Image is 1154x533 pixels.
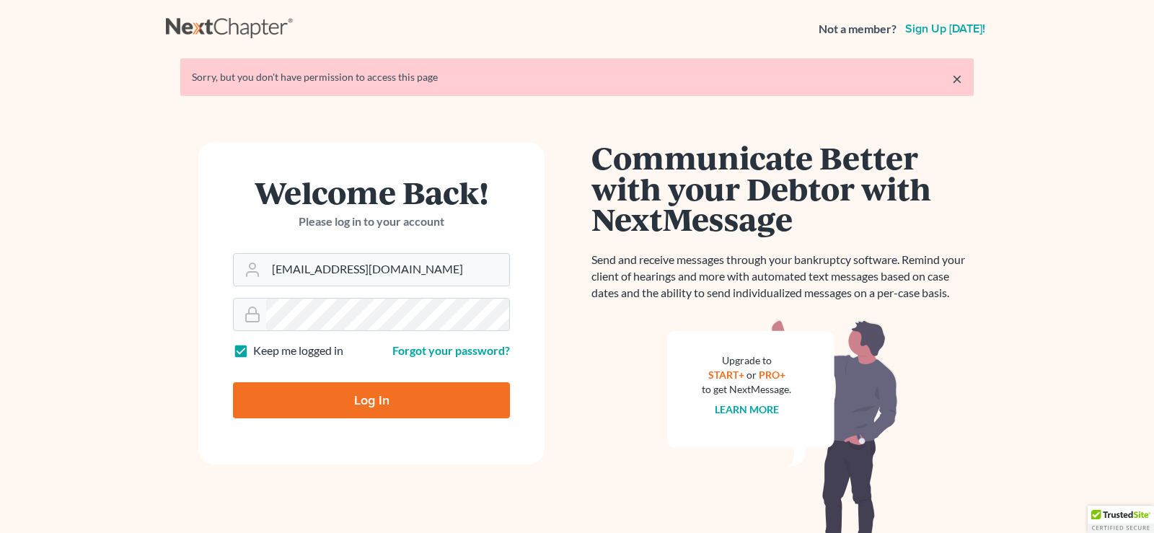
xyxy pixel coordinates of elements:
input: Log In [233,382,510,418]
div: to get NextMessage. [702,382,791,397]
a: × [952,70,962,87]
span: or [746,369,757,381]
div: TrustedSite Certified [1088,506,1154,533]
p: Send and receive messages through your bankruptcy software. Remind your client of hearings and mo... [591,252,974,301]
input: Email Address [266,254,509,286]
strong: Not a member? [819,21,897,38]
a: Learn more [715,403,779,415]
a: START+ [708,369,744,381]
a: Sign up [DATE]! [902,23,988,35]
div: Upgrade to [702,353,791,368]
h1: Welcome Back! [233,177,510,208]
a: Forgot your password? [392,343,510,357]
a: PRO+ [759,369,785,381]
p: Please log in to your account [233,213,510,230]
label: Keep me logged in [253,343,343,359]
div: Sorry, but you don't have permission to access this page [192,70,962,84]
h1: Communicate Better with your Debtor with NextMessage [591,142,974,234]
